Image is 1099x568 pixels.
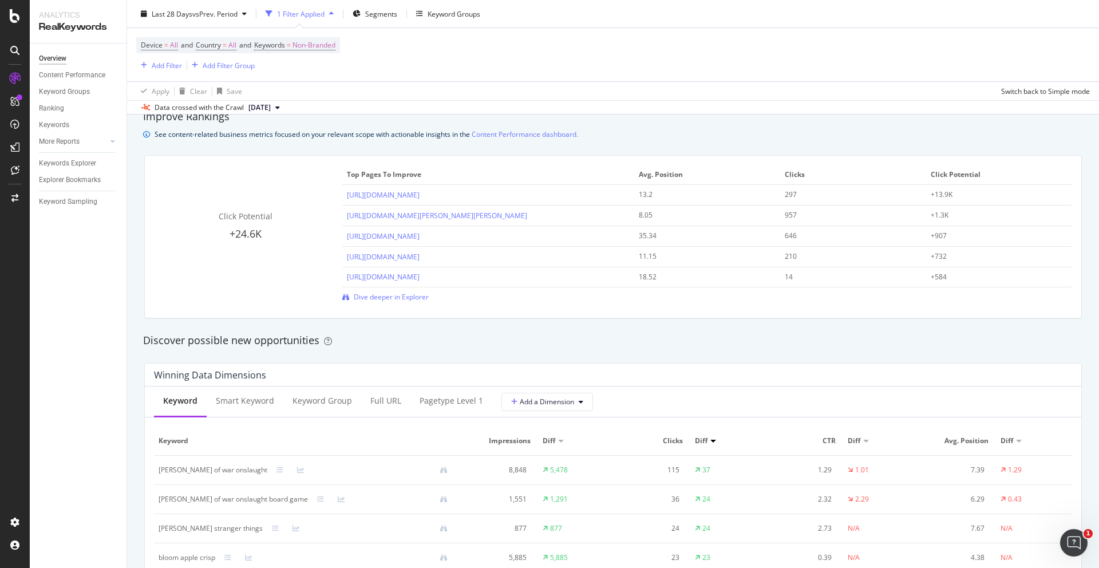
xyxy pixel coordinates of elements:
div: dawn of war onslaught [159,465,267,475]
span: = [287,40,291,50]
div: 297 [785,190,908,200]
div: Keyword [163,395,197,407]
div: info banner [143,128,1083,140]
a: Overview [39,53,118,65]
span: Add a Dimension [511,397,574,407]
span: Impressions [466,436,530,446]
div: Discover possible new opportunities [143,333,1083,348]
button: Apply [136,82,169,100]
div: Improve Rankings [143,109,1083,124]
div: +732 [931,251,1054,262]
a: Keyword Groups [39,86,118,98]
div: Overview [39,53,66,65]
span: and [181,40,193,50]
div: Keyword Groups [39,86,90,98]
div: 1,291 [550,494,568,504]
button: Segments [348,5,402,23]
span: Top pages to improve [347,169,627,180]
div: 5,885 [550,553,568,563]
a: [URL][DOMAIN_NAME][PERSON_NAME][PERSON_NAME] [347,211,527,220]
a: Content Performance dashboard. [472,128,578,140]
div: Keyword Group [292,395,352,407]
div: 0.39 [772,553,832,563]
button: [DATE] [244,101,284,115]
a: Explorer Bookmarks [39,174,118,186]
div: Full URL [370,395,401,407]
div: 18.52 [639,272,762,282]
button: Save [212,82,242,100]
span: Diff [1001,436,1013,446]
div: N/A [848,523,860,534]
div: RealKeywords [39,21,117,34]
div: pagetype Level 1 [420,395,483,407]
div: Keyword Sampling [39,196,97,208]
a: Content Performance [39,69,118,81]
a: Ranking [39,102,118,115]
div: Content Performance [39,69,105,81]
span: 2025 Aug. 18th [248,102,271,113]
span: +24.6K [230,227,262,240]
div: Explorer Bookmarks [39,174,101,186]
div: Analytics [39,9,117,21]
span: Diff [848,436,860,446]
div: 957 [785,210,908,220]
div: Clear [190,86,207,96]
div: 5,885 [466,553,527,563]
div: +907 [931,231,1054,241]
div: 1.01 [855,465,869,475]
div: 8.05 [639,210,762,220]
div: Switch back to Simple mode [1001,86,1090,96]
span: Last 28 Days [152,9,192,18]
span: 1 [1084,529,1093,538]
div: 5,478 [550,465,568,475]
span: Country [196,40,221,50]
div: 646 [785,231,908,241]
a: More Reports [39,136,107,148]
span: Keywords [254,40,285,50]
div: 37 [702,465,710,475]
div: Ranking [39,102,64,115]
div: sally hansen stranger things [159,523,263,534]
span: Click Potential [931,169,1065,180]
a: [URL][DOMAIN_NAME] [347,252,420,262]
div: See content-related business metrics focused on your relevant scope with actionable insights in the [155,128,578,140]
div: 210 [785,251,908,262]
div: 14 [785,272,908,282]
div: Keyword Groups [428,9,480,18]
span: All [228,37,236,53]
a: Keywords Explorer [39,157,118,169]
span: Avg. Position [639,169,773,180]
div: Add Filter [152,60,182,70]
span: Clicks [619,436,683,446]
span: = [223,40,227,50]
div: 1 Filter Applied [277,9,325,18]
div: dawn of war onslaught board game [159,494,308,504]
div: Smart Keyword [216,395,274,407]
div: N/A [1001,553,1013,563]
iframe: Intercom live chat [1060,529,1088,557]
div: 4.38 [924,553,985,563]
a: [URL][DOMAIN_NAME] [347,190,420,200]
div: Keywords [39,119,69,131]
a: Keywords [39,119,118,131]
div: 13.2 [639,190,762,200]
div: Winning Data Dimensions [154,369,266,381]
button: Add Filter Group [187,58,255,72]
a: [URL][DOMAIN_NAME] [347,231,420,241]
span: Clicks [785,169,919,180]
div: 1.29 [772,465,832,475]
div: 877 [466,523,527,534]
div: Keywords Explorer [39,157,96,169]
div: 24 [619,523,679,534]
span: Diff [543,436,555,446]
div: 35.34 [639,231,762,241]
button: Clear [175,82,207,100]
div: bloom apple crisp [159,553,215,563]
div: 36 [619,494,679,504]
span: vs Prev. Period [192,9,238,18]
div: 24 [702,494,710,504]
div: More Reports [39,136,80,148]
div: N/A [848,553,860,563]
div: Save [227,86,242,96]
div: 877 [550,523,562,534]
